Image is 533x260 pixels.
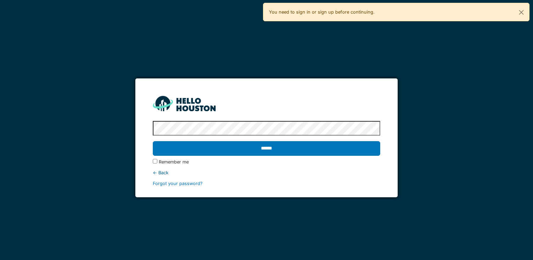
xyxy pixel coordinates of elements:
label: Remember me [159,159,189,165]
a: Forgot your password? [153,181,203,186]
div: You need to sign in or sign up before continuing. [263,3,530,21]
button: Close [513,3,529,22]
img: HH_line-BYnF2_Hg.png [153,96,216,111]
div: ← Back [153,169,380,176]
